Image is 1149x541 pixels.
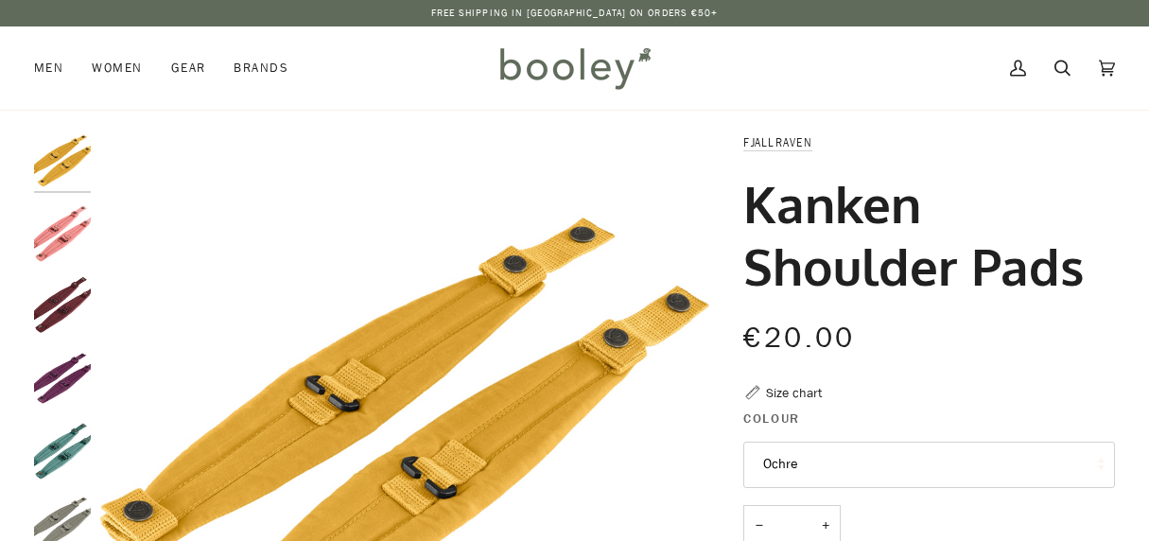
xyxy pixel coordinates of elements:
button: Ochre [743,442,1115,488]
img: Fjallraven Kanken Shoulder Pads Frost Green - Booley Galway [34,423,91,480]
span: Colour [743,409,799,428]
p: Free Shipping in [GEOGRAPHIC_DATA] on Orders €50+ [431,6,719,21]
img: Fjallraven Kanken Shoulder Pads Royal Purple - Booley Galway [34,350,91,407]
img: Booley [492,41,657,96]
span: Women [92,59,142,78]
a: Men [34,26,78,110]
img: Fjallraven Kanken Shoulder Pads Ochre - Booley Galway [34,132,91,189]
a: Fjallraven [743,134,812,150]
img: Fjallraven Kanken Shoulder Pads Ox Red - Booley Galway [34,277,91,334]
span: Gear [171,59,206,78]
img: Fjallraven Kanken Shoulder Pads Pink - Booley Galway [34,205,91,262]
span: Brands [234,59,288,78]
a: Gear [157,26,220,110]
span: Men [34,59,63,78]
h1: Kanken Shoulder Pads [743,172,1101,297]
div: Size chart [766,383,822,403]
span: €20.00 [743,319,855,358]
a: Brands [219,26,303,110]
a: Women [78,26,156,110]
